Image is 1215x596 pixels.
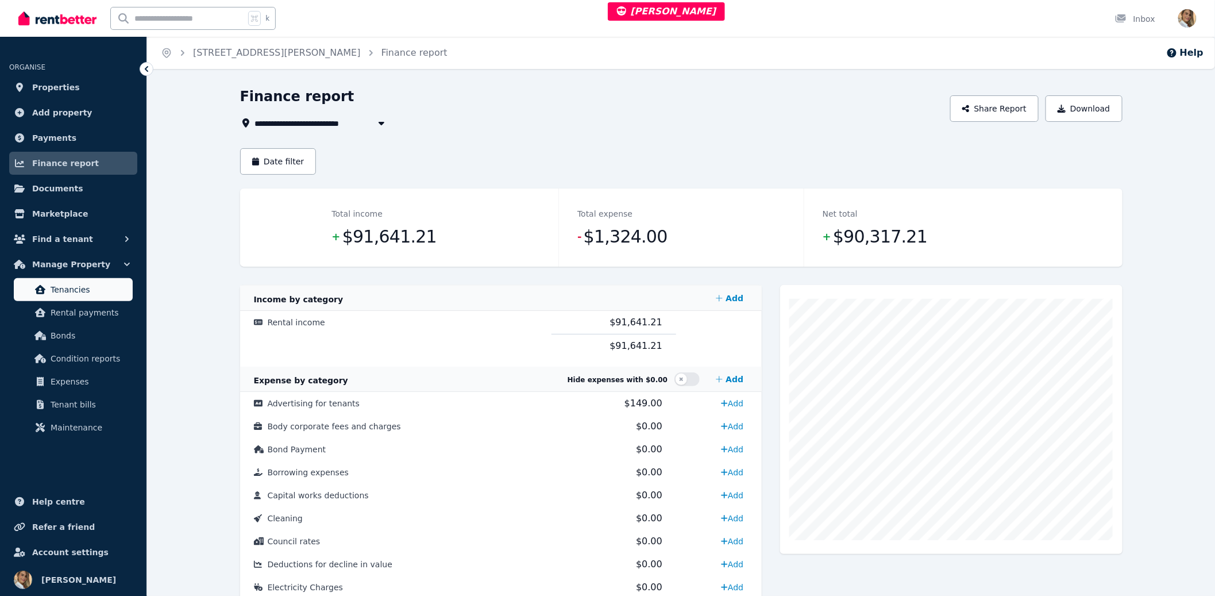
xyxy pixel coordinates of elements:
[823,229,831,245] span: +
[147,37,461,69] nav: Breadcrumb
[716,440,748,459] a: Add
[1166,46,1204,60] button: Help
[32,80,80,94] span: Properties
[14,278,133,301] a: Tenancies
[568,376,668,384] span: Hide expenses with $0.00
[636,421,662,432] span: $0.00
[9,101,137,124] a: Add property
[716,417,748,436] a: Add
[51,306,128,320] span: Rental payments
[32,257,110,271] span: Manage Property
[636,444,662,455] span: $0.00
[240,87,354,106] h1: Finance report
[636,559,662,570] span: $0.00
[636,536,662,547] span: $0.00
[1046,95,1123,122] button: Download
[9,76,137,99] a: Properties
[14,324,133,347] a: Bonds
[332,229,340,245] span: +
[193,47,361,58] a: [STREET_ADDRESS][PERSON_NAME]
[14,571,32,589] img: Jodie Cartmer
[268,583,344,592] span: Electricity Charges
[636,513,662,524] span: $0.00
[41,573,116,587] span: [PERSON_NAME]
[14,393,133,416] a: Tenant bills
[381,47,448,58] a: Finance report
[51,421,128,434] span: Maintenance
[51,329,128,343] span: Bonds
[254,295,344,304] span: Income by category
[711,287,748,310] a: Add
[32,106,92,120] span: Add property
[32,207,88,221] span: Marketplace
[577,229,581,245] span: -
[950,95,1039,122] button: Share Report
[268,514,303,523] span: Cleaning
[51,375,128,389] span: Expenses
[265,14,269,23] span: k
[610,317,662,328] span: $91,641.21
[51,283,128,297] span: Tenancies
[716,555,748,574] a: Add
[9,126,137,149] a: Payments
[254,376,348,385] span: Expense by category
[18,10,97,27] img: RentBetter
[1178,9,1197,28] img: Jodie Cartmer
[9,202,137,225] a: Marketplace
[240,148,317,175] button: Date filter
[716,486,748,505] a: Add
[1115,13,1155,25] div: Inbox
[32,156,99,170] span: Finance report
[823,207,858,221] dt: Net total
[716,532,748,551] a: Add
[32,495,85,509] span: Help centre
[711,368,748,391] a: Add
[14,416,133,439] a: Maintenance
[9,63,45,71] span: ORGANISE
[32,131,76,145] span: Payments
[9,490,137,513] a: Help centre
[617,6,716,17] span: [PERSON_NAME]
[332,207,383,221] dt: Total income
[716,463,748,482] a: Add
[268,560,392,569] span: Deductions for decline in value
[636,467,662,478] span: $0.00
[9,541,137,564] a: Account settings
[51,398,128,412] span: Tenant bills
[9,228,137,251] button: Find a tenant
[268,491,369,500] span: Capital works deductions
[636,490,662,501] span: $0.00
[268,468,349,477] span: Borrowing expenses
[636,582,662,593] span: $0.00
[14,347,133,370] a: Condition reports
[9,177,137,200] a: Documents
[9,253,137,276] button: Manage Property
[268,537,321,546] span: Council rates
[14,370,133,393] a: Expenses
[32,545,109,559] span: Account settings
[584,225,668,248] span: $1,324.00
[9,516,137,539] a: Refer a friend
[32,182,83,195] span: Documents
[268,399,360,408] span: Advertising for tenants
[268,422,401,431] span: Body corporate fees and charges
[14,301,133,324] a: Rental payments
[624,398,662,409] span: $149.00
[51,352,128,366] span: Condition reports
[268,445,326,454] span: Bond Payment
[268,318,325,327] span: Rental income
[9,152,137,175] a: Finance report
[32,520,95,534] span: Refer a friend
[32,232,93,246] span: Find a tenant
[833,225,927,248] span: $90,317.21
[716,509,748,528] a: Add
[716,394,748,413] a: Add
[577,207,632,221] dt: Total expense
[610,340,662,351] span: $91,641.21
[342,225,437,248] span: $91,641.21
